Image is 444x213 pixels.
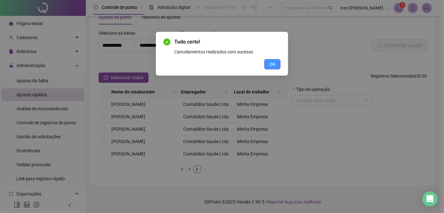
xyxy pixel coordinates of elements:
span: OK [269,61,275,68]
span: Tudo certo! [174,38,281,46]
div: Open Intercom Messenger [422,191,438,207]
span: check-circle [163,38,170,45]
button: OK [264,59,281,69]
div: Cancelamentos realizados com sucesso [174,48,281,55]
